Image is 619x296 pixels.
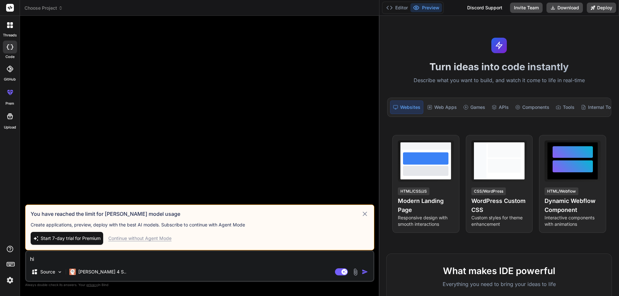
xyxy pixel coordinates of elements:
[352,268,359,276] img: attachment
[510,3,543,13] button: Invite Team
[108,235,172,242] div: Continue without Agent Mode
[26,251,373,263] textarea: hi
[545,196,601,215] h4: Dynamic Webflow Component
[553,100,577,114] div: Tools
[425,100,459,114] div: Web Apps
[390,100,423,114] div: Websites
[31,210,361,218] h3: You have reached the limit for [PERSON_NAME] model usage
[3,33,17,38] label: threads
[383,61,615,72] h1: Turn ideas into code instantly
[398,196,454,215] h4: Modern Landing Page
[5,275,15,286] img: settings
[25,282,374,288] p: Always double-check its answers. Your in Bind
[545,215,601,227] p: Interactive components with animations
[587,3,616,13] button: Deploy
[461,100,488,114] div: Games
[397,280,601,288] p: Everything you need to bring your ideas to life
[362,269,368,275] img: icon
[69,269,76,275] img: Claude 4 Sonnet
[5,101,14,106] label: prem
[57,269,63,275] img: Pick Models
[78,269,126,275] p: [PERSON_NAME] 4 S..
[410,3,442,12] button: Preview
[86,283,98,287] span: privacy
[384,3,410,12] button: Editor
[383,76,615,85] p: Describe what you want to build, and watch it come to life in real-time
[463,3,506,13] div: Discord Support
[398,187,429,195] div: HTML/CSS/JS
[489,100,511,114] div: APIs
[545,187,578,195] div: HTML/Webflow
[397,264,601,278] h2: What makes IDE powerful
[471,215,527,227] p: Custom styles for theme enhancement
[41,235,101,242] span: Start 7-day trial for Premium
[546,3,583,13] button: Download
[513,100,552,114] div: Components
[25,5,63,11] span: Choose Project
[471,187,506,195] div: CSS/WordPress
[471,196,527,215] h4: WordPress Custom CSS
[4,125,16,130] label: Upload
[398,215,454,227] p: Responsive design with smooth interactions
[40,269,55,275] p: Source
[5,54,15,60] label: code
[31,222,369,228] p: Create applications, preview, deploy with the best AI models. Subscribe to continue with Agent Mode
[4,77,16,82] label: GitHub
[31,232,103,245] button: Start 7-day trial for Premium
